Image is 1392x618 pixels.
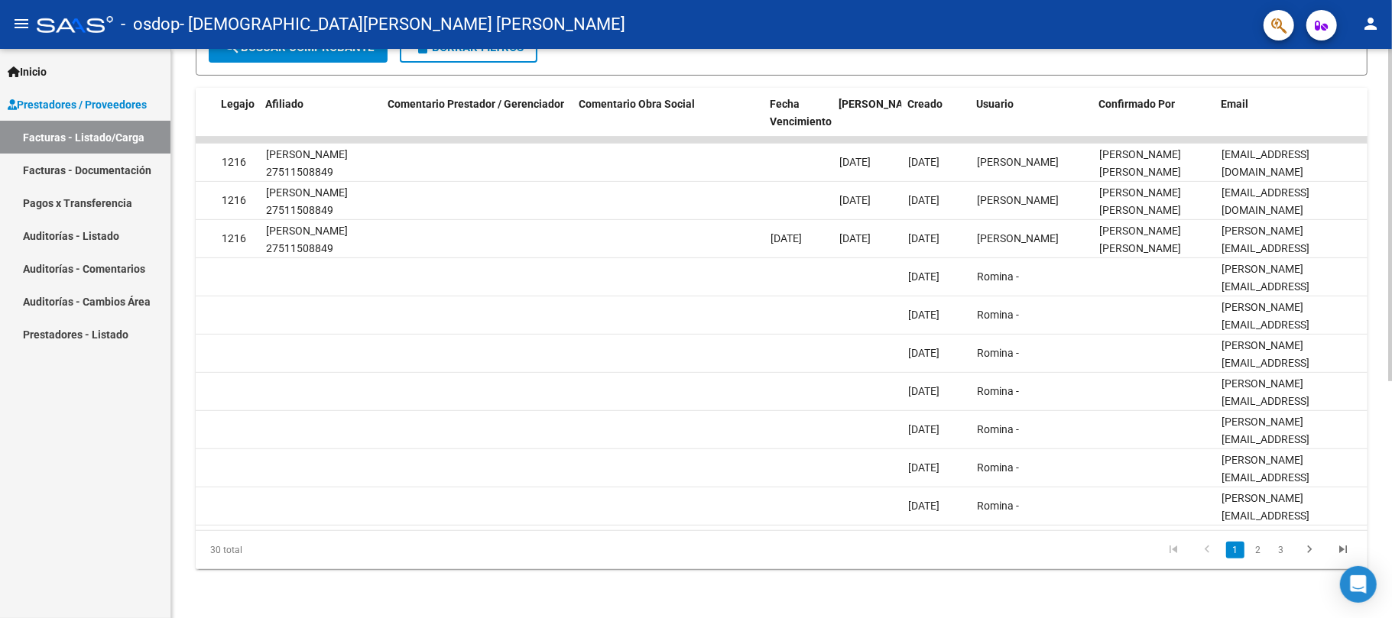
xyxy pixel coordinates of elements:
span: Borrar Filtros [414,40,524,54]
a: 1 [1226,542,1244,558]
li: page 1 [1224,537,1247,563]
span: [EMAIL_ADDRESS][DOMAIN_NAME] [1222,148,1309,178]
datatable-header-cell: Usuario [970,88,1092,155]
span: [DATE] [908,461,939,474]
a: 2 [1249,542,1267,558]
span: [PERSON_NAME][EMAIL_ADDRESS][DOMAIN_NAME] [1222,416,1309,463]
div: [PERSON_NAME] 27511508849 [266,146,376,181]
span: [DATE] [771,232,802,244]
span: [DATE] [908,500,939,512]
span: Buscar Comprobante [222,40,374,54]
span: [EMAIL_ADDRESS][DOMAIN_NAME] [1222,186,1309,216]
span: [DATE] [908,270,939,283]
span: [PERSON_NAME][EMAIL_ADDRESS][DOMAIN_NAME] [1222,454,1309,501]
mat-icon: menu [12,15,31,33]
span: [DATE] [908,194,939,206]
span: [DATE] [908,309,939,321]
span: Romina - [977,385,1019,397]
span: Confirmado Por [1098,98,1175,110]
span: [PERSON_NAME] [977,156,1059,168]
a: go to previous page [1192,542,1222,558]
span: Romina - [977,500,1019,512]
span: [DATE] [908,156,939,168]
span: [PERSON_NAME][EMAIL_ADDRESS][DOMAIN_NAME] [1222,301,1309,348]
span: Romina - [977,423,1019,435]
datatable-header-cell: Afiliado [259,88,381,155]
div: 30 total [196,531,427,569]
span: [DATE] [839,156,871,168]
span: Afiliado [265,98,303,110]
div: 1216 [222,192,246,209]
datatable-header-cell: Legajo [215,88,259,155]
span: [DATE] [908,423,939,435]
datatable-header-cell: Comentario Obra Social [573,88,764,155]
span: Romina - [977,270,1019,283]
span: Comentario Prestador / Gerenciador [388,98,564,110]
span: Prestadores / Proveedores [8,96,147,113]
div: [PERSON_NAME] 27511508849 [266,222,376,257]
span: [PERSON_NAME] [977,194,1059,206]
span: [DATE] [839,232,871,244]
span: [PERSON_NAME][EMAIL_ADDRESS][DOMAIN_NAME] [1222,339,1309,387]
span: [DATE] [908,232,939,244]
span: Romina - [977,309,1019,321]
span: - osdop [121,8,180,41]
datatable-header-cell: Fecha Vencimiento [764,88,832,155]
span: [PERSON_NAME][EMAIL_ADDRESS][DOMAIN_NAME] [1222,263,1309,310]
span: [PERSON_NAME] [839,98,921,110]
span: [DATE] [908,385,939,397]
span: [DATE] [839,194,871,206]
span: Fecha Vencimiento [770,98,832,128]
span: Inicio [8,63,47,80]
a: 3 [1272,542,1290,558]
mat-icon: person [1361,15,1380,33]
datatable-header-cell: Creado [901,88,970,155]
datatable-header-cell: Fecha Confimado [832,88,901,155]
div: 1216 [222,154,246,171]
a: go to last page [1329,542,1358,558]
div: 1216 [222,230,246,248]
span: [PERSON_NAME][EMAIL_ADDRESS][DOMAIN_NAME] [1222,492,1309,539]
span: [PERSON_NAME][EMAIL_ADDRESS][PERSON_NAME][DOMAIN_NAME] [1222,225,1309,289]
datatable-header-cell: Confirmado Por [1092,88,1215,155]
span: Legajo [221,98,255,110]
a: go to first page [1159,542,1188,558]
li: page 3 [1270,537,1293,563]
span: [PERSON_NAME][EMAIL_ADDRESS][DOMAIN_NAME] [1222,377,1309,425]
span: Comentario Obra Social [579,98,695,110]
li: page 2 [1247,537,1270,563]
span: Usuario [976,98,1014,110]
div: Open Intercom Messenger [1340,566,1377,603]
span: Email [1221,98,1248,110]
span: Creado [907,98,943,110]
span: [PERSON_NAME] [977,232,1059,244]
span: Romina - [977,347,1019,359]
span: [DATE] [908,347,939,359]
datatable-header-cell: Email [1215,88,1368,155]
span: [PERSON_NAME] [PERSON_NAME] [1099,186,1181,216]
span: [PERSON_NAME] [PERSON_NAME] [1099,148,1181,178]
span: Romina - [977,461,1019,474]
span: [PERSON_NAME] [PERSON_NAME] [1099,225,1181,254]
a: go to next page [1295,542,1324,558]
span: - [DEMOGRAPHIC_DATA][PERSON_NAME] [PERSON_NAME] [180,8,625,41]
div: [PERSON_NAME] 27511508849 [266,184,376,219]
datatable-header-cell: Comentario Prestador / Gerenciador [381,88,573,155]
